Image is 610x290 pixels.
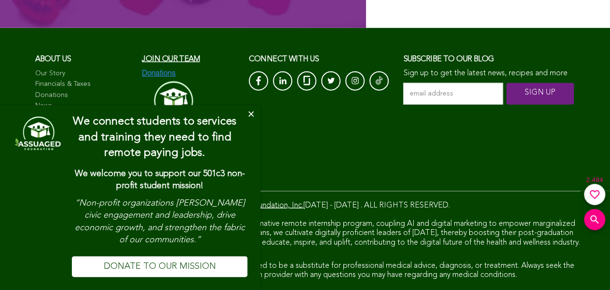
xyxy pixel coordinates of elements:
span: CONNECT with us [249,55,319,63]
input: SIGN UP [506,83,574,105]
span: DISCLAIMER: The resources and content provided are not intended to be a substitute for profession... [36,262,574,279]
p: Sign up to get the latest news, recipes and more [403,69,575,78]
img: glassdoor_White [303,76,310,85]
img: dialog featured image [13,114,61,152]
h4: We connect students to services and training they need to find remote paying jobs. [72,114,237,161]
strong: We welcome you to support our 501c3 non-profit student mission! [75,169,245,190]
a: Donations [35,91,133,100]
a: Our Story [35,69,133,79]
img: Donations [142,69,176,78]
img: Assuaged-Foundation-Logo-White [142,78,202,126]
button: Close [241,105,260,124]
a: DONATE TO OUR MISSION [72,256,247,277]
span: Assuaged Foundation is a 501c(3) non-profit that fosters a transformative remote internship progr... [31,220,580,246]
iframe: Chat Widget [562,244,610,290]
input: email address [403,83,503,105]
a: Join our team [142,55,200,63]
img: Tik-Tok-Icon [376,76,382,85]
span: © COPYRIGHT [DATE] - [DATE] . ALL RIGHTS RESERVED. [161,202,450,209]
a: News [35,101,133,111]
span: About us [35,55,71,63]
h3: Subscribe to our blog [403,52,575,67]
a: Financials & Taxes [35,80,133,89]
em: “Non-profit organizations [PERSON_NAME] civic engagement and leadership, drive economic growth, a... [75,199,245,244]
